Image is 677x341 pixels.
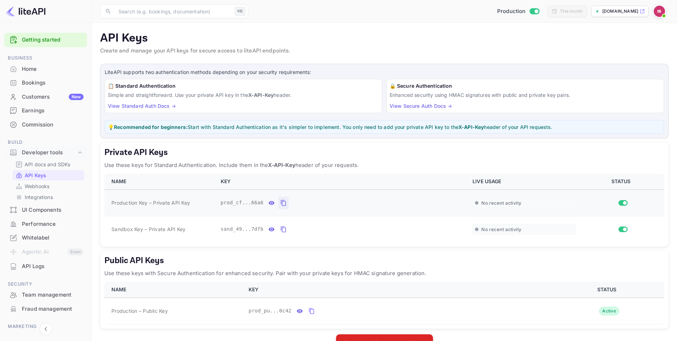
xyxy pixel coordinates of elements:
div: Getting started [4,33,87,47]
div: Earnings [4,104,87,118]
a: Commission [4,118,87,131]
a: Fraud management [4,302,87,315]
span: Production Key – Private API Key [111,199,190,206]
p: API Keys [25,172,46,179]
th: KEY [216,174,469,190]
a: API Logs [4,260,87,273]
th: KEY [244,282,552,298]
div: API Logs [4,260,87,273]
div: API Logs [22,262,84,271]
a: API Keys [16,172,81,179]
div: Bookings [4,76,87,90]
a: Home [4,62,87,75]
p: Webhooks [25,182,49,190]
a: Getting started [22,36,84,44]
p: Use these keys for Standard Authentication. Include them in the header of your requests. [104,161,664,169]
div: Commission [22,121,84,129]
span: prod_cf...66a6 [221,199,264,206]
strong: Recommended for beginners: [114,124,188,130]
div: Switch to Sandbox mode [494,7,542,15]
span: sand_49...7dfb [221,225,264,233]
h5: Private API Keys [104,147,664,158]
a: Webhooks [16,182,81,190]
div: Whitelabel [22,234,84,242]
img: Idan Solimani [654,6,665,17]
a: Bookings [4,76,87,89]
span: No recent activity [481,227,521,232]
h5: Public API Keys [104,255,664,266]
h6: 📋 Standard Authentication [108,82,379,90]
div: Home [22,65,84,73]
div: Earnings [22,107,84,115]
th: NAME [104,174,216,190]
span: No recent activity [481,200,521,206]
a: Performance [4,217,87,230]
div: ⌘K [235,7,245,16]
a: Integrations [16,193,81,201]
div: API docs and SDKs [13,159,84,169]
p: Create and manage your API keys for secure access to liteAPI endpoints. [100,47,669,55]
div: CustomersNew [4,90,87,104]
p: Simple and straightforward. Use your private API key in the header. [108,91,379,99]
strong: X-API-Key [268,162,295,168]
div: Commission [4,118,87,132]
a: Team management [4,288,87,301]
span: Security [4,280,87,288]
div: Home [4,62,87,76]
strong: X-API-Key [458,124,484,130]
span: Build [4,138,87,146]
div: Team management [22,291,84,299]
input: Search (e.g. bookings, documentation) [114,4,232,18]
a: View Standard Auth Docs → [108,103,176,109]
div: Integrations [13,192,84,202]
span: prod_pu...0c42 [249,307,292,315]
span: Business [4,54,87,62]
p: Use these keys with Secure Authentication for enhanced security. Pair with your private keys for ... [104,269,664,278]
a: CustomersNew [4,90,87,103]
p: API docs and SDKs [25,161,71,168]
div: Customers [22,93,84,101]
div: UI Components [22,206,84,214]
a: Whitelabel [4,231,87,244]
strong: X-API-Key [248,92,274,98]
div: API Keys [13,170,84,180]
div: Developer tools [4,147,87,159]
h6: 🔒 Secure Authentication [390,82,661,90]
p: 💡 Start with Standard Authentication as it's simpler to implement. You only need to add your priv... [108,123,661,131]
th: STATUS [580,174,664,190]
table: private api keys table [104,174,664,242]
a: Earnings [4,104,87,117]
div: This month [560,8,583,14]
div: Performance [22,220,84,228]
span: Production – Public Key [111,307,168,315]
div: Webhooks [13,181,84,191]
img: LiteAPI logo [6,6,45,17]
table: public api keys table [104,282,664,324]
p: LiteAPI supports two authentication methods depending on your security requirements: [105,68,664,76]
p: Integrations [25,193,53,201]
div: Whitelabel [4,231,87,245]
th: NAME [104,282,244,298]
div: Active [599,307,619,315]
button: Collapse navigation [39,323,52,335]
span: Production [497,7,526,15]
p: [DOMAIN_NAME] [602,8,638,14]
p: API Keys [100,31,669,45]
th: LIVE USAGE [468,174,580,190]
span: Marketing [4,323,87,330]
a: UI Components [4,203,87,216]
div: Developer tools [22,149,77,157]
span: Sandbox Key – Private API Key [111,225,185,233]
div: New [69,94,84,100]
th: STATUS [552,282,664,298]
a: API docs and SDKs [16,161,81,168]
p: Enhanced security using HMAC signatures with public and private key pairs. [390,91,661,99]
div: Fraud management [22,305,84,313]
div: Bookings [22,79,84,87]
a: View Secure Auth Docs → [390,103,452,109]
